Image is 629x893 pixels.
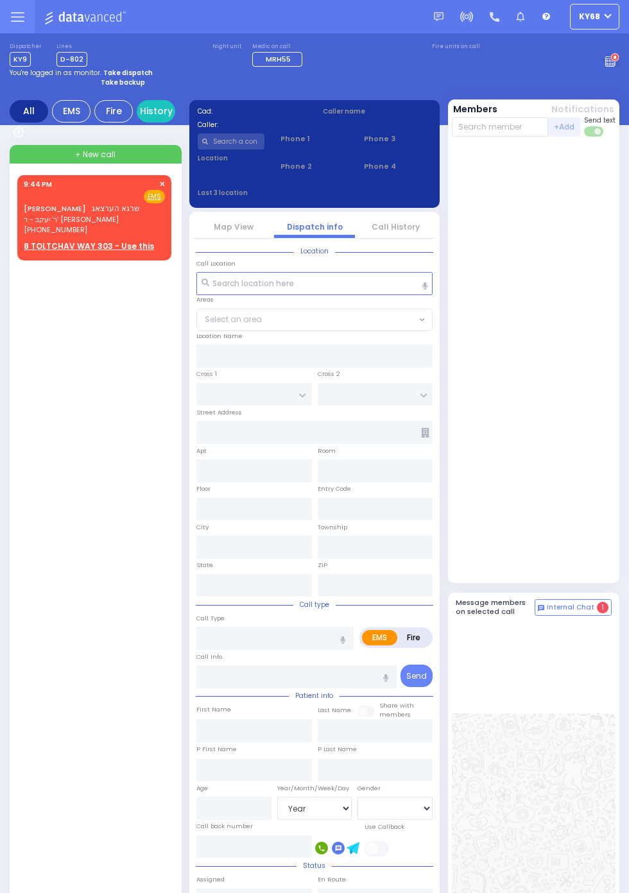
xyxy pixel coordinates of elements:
[597,602,608,613] span: 1
[453,103,497,116] button: Members
[452,117,549,137] input: Search member
[196,408,242,417] label: Street Address
[362,630,397,645] label: EMS
[318,875,346,884] label: En Route
[318,745,357,754] label: P Last Name
[103,68,153,78] strong: Take dispatch
[24,180,52,189] span: 9:44 PM
[196,705,231,714] label: First Name
[196,652,222,661] label: Call Info
[196,370,217,378] label: Cross 1
[318,706,351,715] label: Last Name
[280,133,348,144] span: Phone 1
[56,43,87,51] label: Lines
[287,221,343,232] a: Dispatch info
[196,332,243,341] label: Location Name
[318,484,351,493] label: Entry Code
[198,120,307,130] label: Caller:
[56,52,87,67] span: D-802
[379,701,414,710] small: Share with
[323,106,432,116] label: Caller name
[10,52,31,67] span: KY9
[44,9,130,25] img: Logo
[198,106,307,116] label: Cad:
[318,370,340,378] label: Cross 2
[358,784,381,793] label: Gender
[434,12,444,22] img: message.svg
[196,259,236,268] label: Call Location
[198,153,265,163] label: Location
[456,599,535,615] h5: Message members on selected call
[584,115,616,125] span: Send text
[10,100,48,123] div: All
[318,523,347,532] label: Township
[570,4,619,30] button: ky68
[196,295,214,304] label: Areas
[372,221,420,232] a: Call History
[94,100,133,123] div: Fire
[364,133,431,144] span: Phone 3
[196,614,225,623] label: Call Type
[196,561,213,570] label: State
[196,745,237,754] label: P First Name
[101,78,145,87] strong: Take backup
[214,221,254,232] a: Map View
[196,875,225,884] label: Assigned
[579,11,600,22] span: ky68
[318,446,336,455] label: Room
[280,161,348,172] span: Phone 2
[205,314,262,325] span: Select an area
[10,43,42,51] label: Dispatcher
[379,710,411,719] span: members
[24,225,87,235] span: [PHONE_NUMBER]
[75,149,116,160] span: + New call
[293,600,336,609] span: Call type
[289,691,340,701] span: Patient info
[364,161,431,172] span: Phone 4
[148,192,161,201] u: EMS
[24,241,154,251] u: 8 TOLTCHAV WAY 303 - Use this
[535,599,612,616] button: Internal Chat 1
[92,203,140,214] span: שרגא הערצאג
[294,246,335,256] span: Location
[196,484,211,493] label: Floor
[198,188,315,198] label: Last 3 location
[196,446,207,455] label: Apt
[547,603,594,612] span: Internal Chat
[198,133,265,149] input: Search a contact
[24,203,86,214] a: [PERSON_NAME]
[52,100,90,123] div: EMS
[297,861,332,871] span: Status
[318,561,327,570] label: ZIP
[137,100,175,123] a: History
[277,784,352,793] div: Year/Month/Week/Day
[196,272,433,295] input: Search location here
[24,214,140,225] span: ר' יעקב - ר' [PERSON_NAME]
[551,103,614,116] button: Notifications
[432,43,480,51] label: Fire units on call
[584,125,605,138] label: Turn off text
[196,784,208,793] label: Age
[421,428,429,438] span: Other building occupants
[212,43,241,51] label: Night unit
[159,179,165,190] span: ✕
[10,68,101,78] span: You're logged in as monitor.
[196,822,253,831] label: Call back number
[365,822,404,831] label: Use Callback
[401,665,433,687] button: Send
[252,43,306,51] label: Medic on call
[397,630,431,645] label: Fire
[266,54,291,64] span: MRH55
[196,523,209,532] label: City
[538,605,544,611] img: comment-alt.png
